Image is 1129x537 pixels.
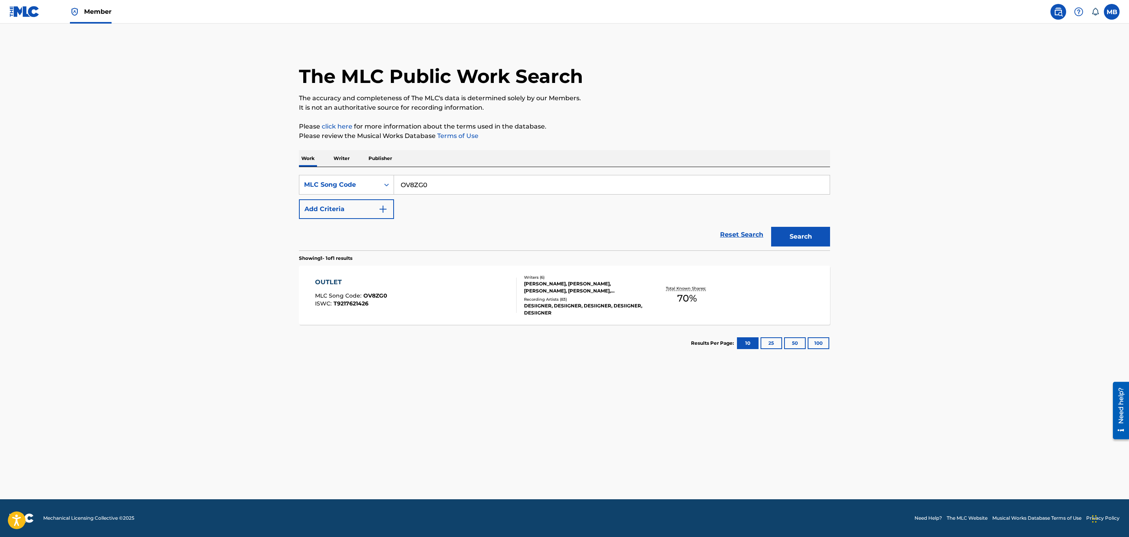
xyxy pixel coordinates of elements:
p: Publisher [366,150,394,167]
div: Drag [1092,507,1097,531]
img: MLC Logo [9,6,40,17]
button: 50 [784,337,806,349]
div: Notifications [1091,8,1099,16]
img: Top Rightsholder [70,7,79,17]
button: 100 [808,337,829,349]
iframe: Chat Widget [1090,499,1129,537]
div: Writers ( 6 ) [524,274,643,280]
p: Please for more information about the terms used in the database. [299,122,830,131]
span: OV8ZG0 [363,292,387,299]
img: help [1074,7,1083,17]
p: Total Known Shares: [666,285,708,291]
div: MLC Song Code [304,180,375,189]
a: Privacy Policy [1086,515,1120,522]
div: Recording Artists ( 83 ) [524,296,643,302]
span: Member [84,7,112,16]
button: Search [771,227,830,246]
img: search [1054,7,1063,17]
p: Please review the Musical Works Database [299,131,830,141]
a: The MLC Website [947,515,988,522]
div: Help [1071,4,1087,20]
a: click here [322,123,352,130]
span: 70 % [677,291,697,305]
div: OUTLET [315,278,387,287]
p: Writer [331,150,352,167]
span: MLC Song Code : [315,292,363,299]
h1: The MLC Public Work Search [299,64,583,88]
div: [PERSON_NAME], [PERSON_NAME], [PERSON_NAME], [PERSON_NAME], [PERSON_NAME], [PERSON_NAME] [524,280,643,294]
form: Search Form [299,175,830,250]
iframe: Resource Center [1107,379,1129,442]
a: Musical Works Database Terms of Use [992,515,1081,522]
p: The accuracy and completeness of The MLC's data is determined solely by our Members. [299,94,830,103]
p: Results Per Page: [691,340,736,347]
p: Showing 1 - 1 of 1 results [299,255,352,262]
span: T9217621426 [334,300,368,307]
a: Need Help? [915,515,942,522]
img: 9d2ae6d4665cec9f34b9.svg [378,204,388,214]
a: OUTLETMLC Song Code:OV8ZG0ISWC:T9217621426Writers (6)[PERSON_NAME], [PERSON_NAME], [PERSON_NAME],... [299,266,830,325]
p: It is not an authoritative source for recording information. [299,103,830,112]
button: Add Criteria [299,199,394,219]
div: User Menu [1104,4,1120,20]
img: logo [9,513,34,523]
button: 10 [737,337,759,349]
span: Mechanical Licensing Collective © 2025 [43,515,134,522]
span: ISWC : [315,300,334,307]
div: DESIIGNER, DESIIGNER, DESIIGNER, DESIIGNER, DESIIGNER [524,302,643,316]
a: Terms of Use [436,132,478,140]
p: Work [299,150,317,167]
a: Public Search [1050,4,1066,20]
button: 25 [761,337,782,349]
a: Reset Search [716,226,767,243]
